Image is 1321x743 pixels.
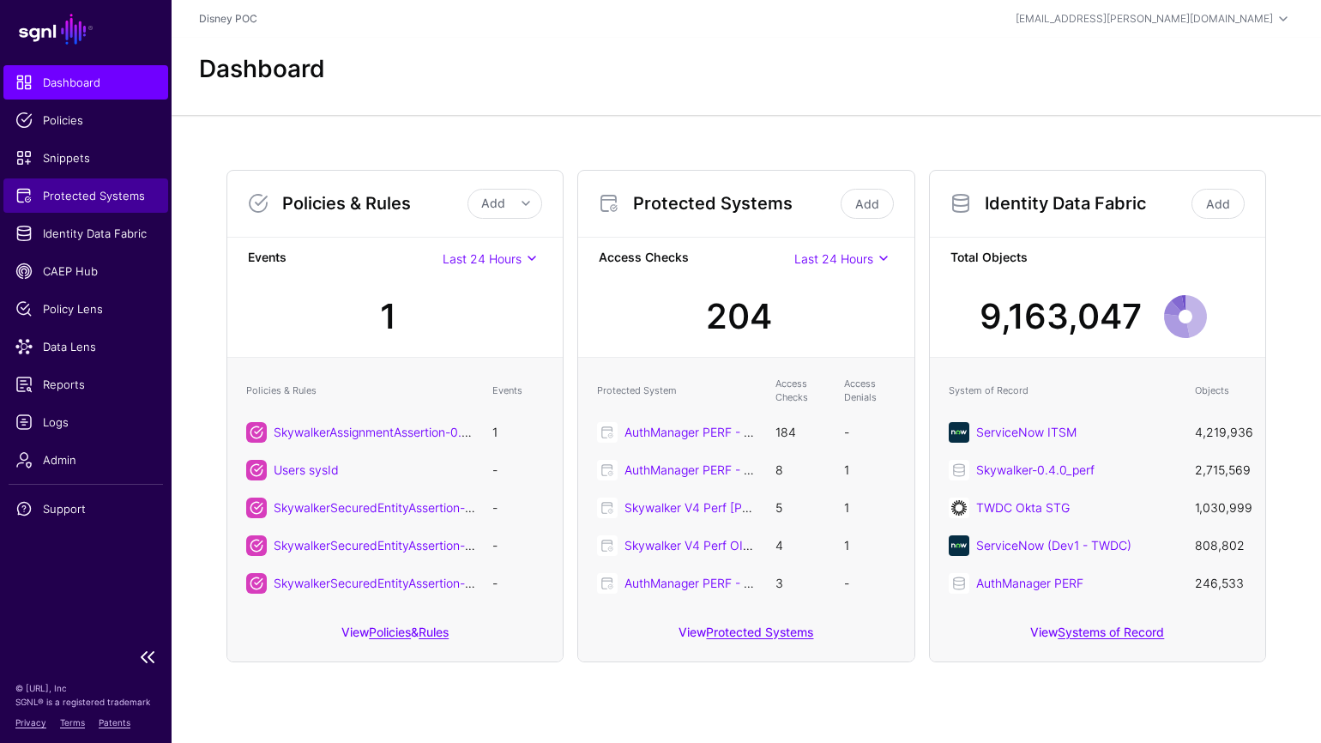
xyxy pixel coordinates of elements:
[15,414,156,431] span: Logs
[15,263,156,280] span: CAEP Hub
[484,527,552,565] td: -
[3,216,168,251] a: Identity Data Fabric
[1186,527,1255,565] td: 808,802
[950,248,1245,269] strong: Total Objects
[15,717,46,728] a: Privacy
[3,292,168,326] a: Policy Lens
[15,338,156,355] span: Data Lens
[3,65,168,100] a: Dashboard
[3,103,168,137] a: Policies
[1191,189,1245,219] a: Add
[1186,565,1255,602] td: 246,533
[599,248,793,269] strong: Access Checks
[841,189,894,219] a: Add
[767,368,835,414] th: Access Checks
[835,414,904,451] td: -
[835,565,904,602] td: -
[767,451,835,489] td: 8
[3,443,168,477] a: Admin
[985,193,1188,214] h3: Identity Data Fabric
[578,613,914,661] div: View
[940,368,1186,414] th: System of Record
[199,12,257,25] a: Disney POC
[976,462,1095,477] a: Skywalker-0.4.0_perf
[767,489,835,527] td: 5
[976,425,1077,439] a: ServiceNow ITSM
[835,527,904,565] td: 1
[3,141,168,175] a: Snippets
[835,368,904,414] th: Access Denials
[976,538,1131,553] a: ServiceNow (Dev1 - TWDC)
[369,625,411,639] a: Policies
[706,291,772,342] div: 204
[976,576,1083,590] a: AuthManager PERF
[706,625,813,639] a: Protected Systems
[274,576,527,590] a: SkywalkerSecuredEntityAssertion-0.3.4_prod
[419,625,449,639] a: Rules
[199,55,325,84] h2: Dashboard
[767,414,835,451] td: 184
[15,149,156,166] span: Snippets
[484,368,552,414] th: Events
[930,613,1265,661] div: View
[274,462,339,477] a: Users sysId
[3,367,168,402] a: Reports
[976,500,1070,515] a: TWDC Okta STG
[949,422,969,443] img: svg+xml;base64,PHN2ZyB3aWR0aD0iNjQiIGhlaWdodD0iNjQiIHZpZXdCb3g9IjAgMCA2NCA2NCIgZmlsbD0ibm9uZSIgeG...
[443,251,522,266] span: Last 24 Hours
[1058,625,1164,639] a: Systems of Record
[949,498,969,518] img: svg+xml;base64,PHN2ZyB3aWR0aD0iNjQiIGhlaWdodD0iNjQiIHZpZXdCb3g9IjAgMCA2NCA2NCIgZmlsbD0ibm9uZSIgeG...
[15,376,156,393] span: Reports
[15,500,156,517] span: Support
[227,613,563,661] div: View &
[633,193,836,214] h3: Protected Systems
[484,414,552,451] td: 1
[15,695,156,709] p: SGNL® is a registered trademark
[3,405,168,439] a: Logs
[1016,11,1273,27] div: [EMAIL_ADDRESS][PERSON_NAME][DOMAIN_NAME]
[484,565,552,602] td: -
[767,565,835,602] td: 3
[3,329,168,364] a: Data Lens
[481,196,505,210] span: Add
[980,291,1142,342] div: 9,163,047
[274,425,508,439] a: SkywalkerAssignmentAssertion-0.4.0_perf
[624,425,841,439] a: AuthManager PERF - [PERSON_NAME]
[1186,368,1255,414] th: Objects
[624,462,896,477] a: AuthManager PERF - [PERSON_NAME] Directory
[484,489,552,527] td: -
[238,368,484,414] th: Policies & Rules
[624,576,829,590] a: AuthManager PERF - OIDC Directory
[380,291,396,342] div: 1
[1186,451,1255,489] td: 2,715,569
[624,500,904,515] a: Skywalker V4 Perf [PERSON_NAME] Directory Full
[835,451,904,489] td: 1
[15,300,156,317] span: Policy Lens
[274,500,513,515] a: SkywalkerSecuredEntityAssertion-0.4.0_qa
[3,254,168,288] a: CAEP Hub
[588,368,766,414] th: Protected System
[624,538,837,553] a: Skywalker V4 Perf OIDC Directory Full
[15,681,156,695] p: © [URL], Inc
[282,193,467,214] h3: Policies & Rules
[15,451,156,468] span: Admin
[1186,414,1255,451] td: 4,219,936
[15,225,156,242] span: Identity Data Fabric
[767,527,835,565] td: 4
[274,538,522,553] a: SkywalkerSecuredEntityAssertion-0.4.0_perf
[99,717,130,728] a: Patents
[949,535,969,556] img: svg+xml;base64,PHN2ZyB3aWR0aD0iNjQiIGhlaWdodD0iNjQiIHZpZXdCb3g9IjAgMCA2NCA2NCIgZmlsbD0ibm9uZSIgeG...
[15,187,156,204] span: Protected Systems
[794,251,873,266] span: Last 24 Hours
[484,451,552,489] td: -
[1186,489,1255,527] td: 1,030,999
[835,489,904,527] td: 1
[60,717,85,728] a: Terms
[248,248,443,269] strong: Events
[15,112,156,129] span: Policies
[10,10,161,48] a: SGNL
[15,74,156,91] span: Dashboard
[3,178,168,213] a: Protected Systems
